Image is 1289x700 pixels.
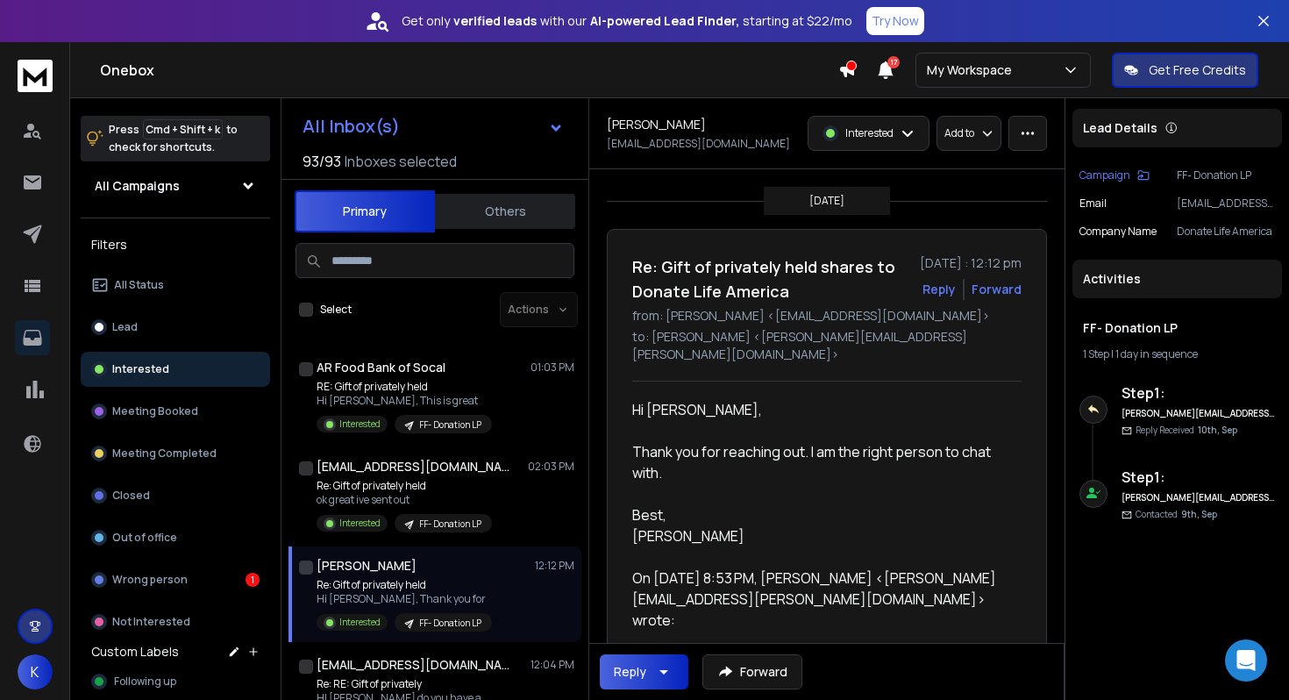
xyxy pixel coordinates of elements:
span: 1 day in sequence [1115,346,1198,361]
p: Re: RE: Gift of privately [317,677,492,691]
p: 02:03 PM [528,460,574,474]
p: FF- Donation LP [419,418,481,432]
label: Select [320,303,352,317]
button: Try Now [866,7,924,35]
button: Following up [81,664,270,699]
span: 1 Step [1083,346,1109,361]
h1: [PERSON_NAME] [607,116,706,133]
p: Meeting Booked [112,404,198,418]
img: logo [18,60,53,92]
button: Campaign [1079,168,1150,182]
button: Reply [922,281,956,298]
div: Open Intercom Messenger [1225,639,1267,682]
p: [EMAIL_ADDRESS][DOMAIN_NAME] [607,137,790,151]
p: from: [PERSON_NAME] <[EMAIL_ADDRESS][DOMAIN_NAME]> [632,307,1022,325]
h3: Custom Labels [91,643,179,661]
div: | [1083,347,1271,361]
strong: verified leads [453,12,537,30]
h6: [PERSON_NAME][EMAIL_ADDRESS][PERSON_NAME][DOMAIN_NAME] [1122,407,1275,420]
p: Get Free Credits [1149,61,1246,79]
h1: Re: Gift of privately held shares to Donate Life America [632,254,909,304]
h6: Step 1 : [1122,467,1275,488]
p: to: [PERSON_NAME] <[PERSON_NAME][EMAIL_ADDRESS][PERSON_NAME][DOMAIN_NAME]> [632,328,1022,363]
span: Following up [114,675,176,689]
button: Get Free Credits [1112,53,1258,88]
p: [DATE] : 12:12 pm [920,254,1022,272]
p: RE: Gift of privately held [317,380,492,394]
p: Press to check for shortcuts. [109,121,238,156]
button: Forward [702,654,802,689]
button: K [18,654,53,689]
h1: [PERSON_NAME] [317,557,417,575]
p: Hi [PERSON_NAME], Thank you for [317,592,492,606]
h3: Inboxes selected [345,151,457,172]
p: Out of office [112,531,177,545]
h1: FF- Donation LP [1083,319,1271,337]
p: Re: Gift of privately held [317,578,492,592]
p: Interested [845,126,894,140]
button: Closed [81,478,270,513]
div: Forward [972,281,1022,298]
div: 1 [246,573,260,587]
p: Donate Life America [1177,225,1275,239]
h1: [EMAIL_ADDRESS][DOMAIN_NAME] [317,656,509,674]
p: Lead [112,320,138,334]
p: Try Now [872,12,919,30]
p: 12:12 PM [535,559,574,573]
button: Meeting Completed [81,436,270,471]
button: Wrong person1 [81,562,270,597]
button: Reply [600,654,688,689]
button: Primary [295,190,435,232]
p: Lead Details [1083,119,1157,137]
button: Not Interested [81,604,270,639]
p: Hi [PERSON_NAME], This is great [317,394,492,408]
p: FF- Donation LP [419,518,481,531]
h6: [PERSON_NAME][EMAIL_ADDRESS][PERSON_NAME][DOMAIN_NAME] [1122,491,1275,504]
h1: AR Food Bank of Socal [317,359,445,376]
p: Re: Gift of privately held [317,479,492,493]
p: 12:04 PM [531,658,574,672]
p: Email [1079,196,1107,211]
span: 17 [887,56,900,68]
h6: Step 1 : [1122,382,1275,404]
p: Meeting Completed [112,446,217,461]
button: Out of office [81,520,270,555]
p: FF- Donation LP [419,617,481,630]
p: Add to [944,126,974,140]
p: Not Interested [112,615,190,629]
div: Best, [632,504,1008,525]
p: Campaign [1079,168,1130,182]
p: Reply Received [1136,424,1237,437]
span: 93 / 93 [303,151,341,172]
p: Interested [112,362,169,376]
button: Lead [81,310,270,345]
div: Reply [614,663,646,681]
p: FF- Donation LP [1177,168,1275,182]
p: All Status [114,278,164,292]
span: Cmd + Shift + k [143,119,223,139]
p: Company Name [1079,225,1157,239]
h1: All Inbox(s) [303,118,400,135]
p: Get only with our starting at $22/mo [402,12,852,30]
p: Wrong person [112,573,188,587]
button: Others [435,192,575,231]
p: Interested [339,418,381,431]
button: Meeting Booked [81,394,270,429]
h3: Filters [81,232,270,257]
div: Thank you for reaching out. I am the right person to chat with. [632,441,1008,483]
h1: Onebox [100,60,838,81]
p: Contacted [1136,508,1217,521]
h1: All Campaigns [95,177,180,195]
p: Closed [112,489,150,503]
p: Interested [339,517,381,530]
button: Interested [81,352,270,387]
button: All Campaigns [81,168,270,204]
button: All Inbox(s) [288,109,578,144]
h1: [EMAIL_ADDRESS][DOMAIN_NAME] [317,458,509,475]
button: All Status [81,268,270,303]
p: ok great ive sent out [317,493,492,507]
span: 9th, Sep [1181,508,1217,520]
p: Interested [339,616,381,629]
